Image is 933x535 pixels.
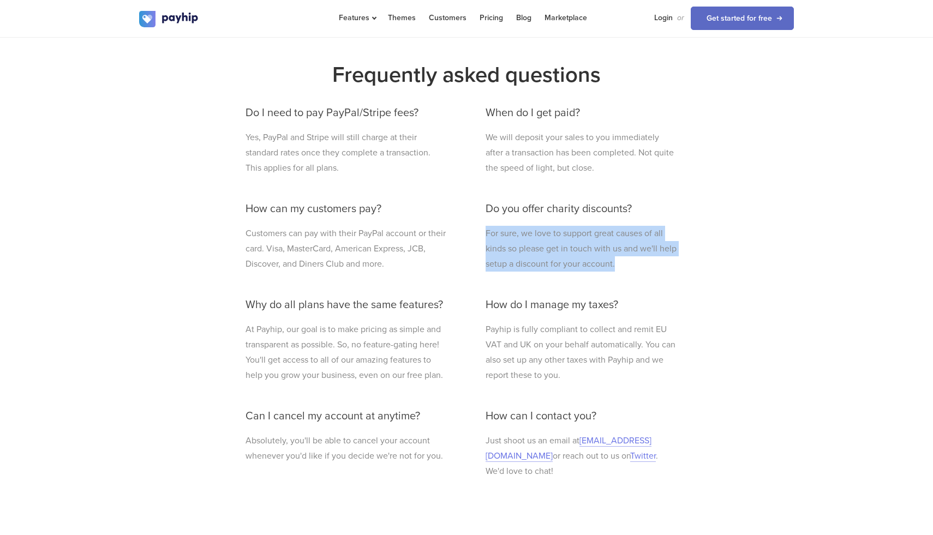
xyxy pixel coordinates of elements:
[139,11,199,27] img: logo.svg
[246,299,447,311] h3: Why do all plans have the same features?
[486,226,678,272] p: For sure, we love to support great causes of all kinds so please get in touch with us and we'll h...
[246,130,447,176] p: Yes, PayPal and Stripe will still charge at their standard rates once they complete a transaction...
[630,450,656,462] a: Twitter
[486,433,678,479] p: Just shoot us an email at or reach out to us on . We'd love to chat!
[486,299,678,311] h3: How do I manage my taxes?
[246,433,447,464] p: Absolutely, you'll be able to cancel your account whenever you'd like if you decide we're not for...
[486,410,678,422] h3: How can I contact you?
[486,322,678,383] p: Payhip is fully compliant to collect and remit EU VAT and UK on your behalf automatically. You ca...
[486,203,678,215] h3: Do you offer charity discounts?
[246,410,447,422] h3: Can I cancel my account at anytime?
[486,130,678,176] p: We will deposit your sales to you immediately after a transaction has been completed. Not quite t...
[339,13,375,22] span: Features
[486,107,678,119] h3: When do I get paid?
[246,107,447,119] h3: Do I need to pay PayPal/Stripe fees?
[246,226,447,272] p: Customers can pay with their PayPal account or their card. Visa, MasterCard, American Express, JC...
[246,203,447,215] h3: How can my customers pay?
[139,59,794,91] h2: Frequently asked questions
[246,322,447,383] p: At Payhip, our goal is to make pricing as simple and transparent as possible. So, no feature-gati...
[691,7,794,30] a: Get started for free
[486,435,651,462] a: [EMAIL_ADDRESS][DOMAIN_NAME]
